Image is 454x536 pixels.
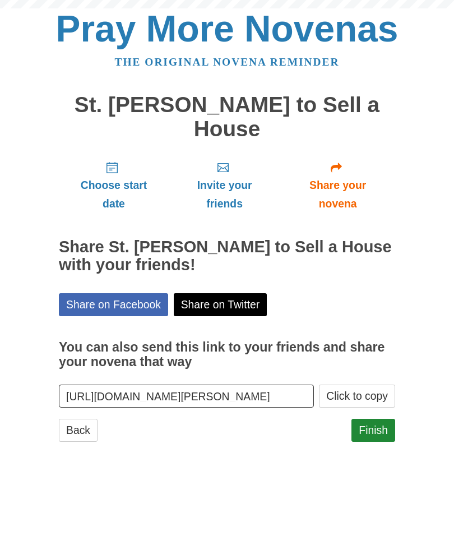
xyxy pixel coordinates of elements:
span: Share your novena [291,176,384,213]
a: Share on Facebook [59,293,168,316]
h2: Share St. [PERSON_NAME] to Sell a House with your friends! [59,238,395,274]
a: Share your novena [280,152,395,219]
span: Choose start date [70,176,157,213]
a: The original novena reminder [115,56,340,68]
button: Click to copy [319,385,395,408]
a: Invite your friends [169,152,280,219]
a: Share on Twitter [174,293,267,316]
a: Choose start date [59,152,169,219]
span: Invite your friends [180,176,269,213]
a: Pray More Novenas [56,8,399,49]
h3: You can also send this link to your friends and share your novena that way [59,340,395,369]
a: Back [59,419,98,442]
a: Finish [351,419,395,442]
h1: St. [PERSON_NAME] to Sell a House [59,93,395,141]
